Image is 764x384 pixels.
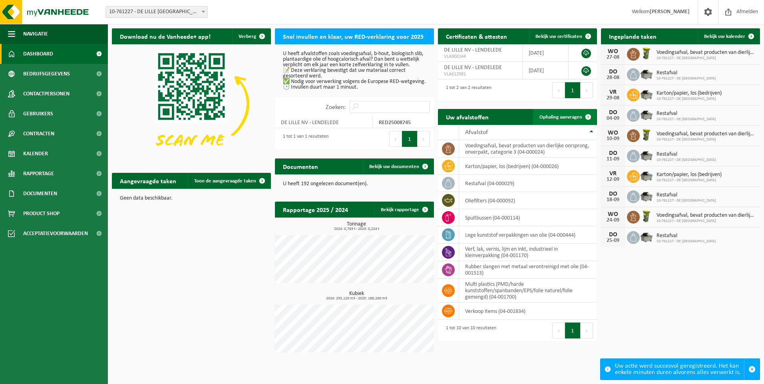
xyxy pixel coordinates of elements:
button: 1 [402,131,418,147]
p: U heeft afvalstoffen zoals voedingsafval, b-hout, biologisch slib, plantaardige olie of hoogcalor... [283,51,426,90]
td: spuitbussen (04-000114) [459,209,597,226]
span: 10-761227 - DE [GEOGRAPHIC_DATA] [657,239,716,244]
strong: RED25008745 [379,120,411,126]
span: Contactpersonen [23,84,70,104]
td: verf, lak, vernis, lijm en inkt, industrieel in kleinverpakking (04-001170) [459,243,597,261]
button: Previous [389,131,402,147]
img: WB-5000-GAL-GY-01 [640,87,653,101]
div: DO [605,150,621,156]
span: Ophaling aanvragen [539,115,582,120]
span: Documenten [23,184,57,204]
div: WO [605,130,621,136]
div: 1 tot 10 van 10 resultaten [442,322,496,339]
img: WB-5000-GAL-GY-01 [640,108,653,121]
span: DE LILLE NV - LENDELEDE [444,65,502,71]
button: Previous [552,82,565,98]
span: Gebruikers [23,104,53,124]
span: 10-761227 - DE [GEOGRAPHIC_DATA] [657,198,716,203]
img: WB-5000-GAL-GY-01 [640,230,653,243]
div: VR [605,89,621,95]
span: Acceptatievoorwaarden [23,224,88,243]
strong: [PERSON_NAME] [650,9,690,15]
span: Bedrijfsgegevens [23,64,70,84]
span: Restafval [657,233,716,239]
div: DO [605,191,621,197]
span: Bekijk uw kalender [704,34,745,39]
img: WB-5000-GAL-GY-01 [640,189,653,203]
a: Bekijk uw documenten [363,158,433,174]
td: multi plastics (PMD/harde kunststoffen/spanbanden/EPS/folie naturel/folie gemengd) (04-001700) [459,279,597,303]
div: 1 tot 2 van 2 resultaten [442,81,491,99]
h2: Aangevraagde taken [112,173,184,188]
td: verkoop items (04-001834) [459,303,597,320]
div: 27-08 [605,55,621,60]
td: restafval (04-000029) [459,175,597,192]
img: WB-5000-GAL-GY-01 [640,169,653,182]
span: Restafval [657,111,716,117]
a: Ophaling aanvragen [533,109,596,125]
span: VLA900144 [444,53,516,60]
div: DO [605,232,621,238]
span: 10-761227 - DE [GEOGRAPHIC_DATA] [657,56,756,61]
div: 24-09 [605,218,621,223]
span: Toon de aangevraagde taken [194,178,256,184]
div: 10-09 [605,136,621,142]
span: Afvalstof [465,129,488,136]
span: Verberg [239,34,256,39]
button: Previous [552,323,565,338]
img: WB-5000-GAL-GY-01 [640,67,653,81]
span: Kalender [23,144,48,164]
span: 10-761227 - DE [GEOGRAPHIC_DATA] [657,97,722,101]
span: 10-761227 - DE [GEOGRAPHIC_DATA] [657,117,716,122]
label: Zoeken: [326,104,346,111]
span: Bekijk uw certificaten [535,34,582,39]
td: rubber slangen met metaal verontreinigd met olie (04-001513) [459,261,597,279]
a: Bekijk rapportage [374,202,433,218]
span: Voedingsafval, bevat producten van dierlijke oorsprong, onverpakt, categorie 3 [657,212,756,219]
p: U heeft 192 ongelezen document(en). [283,181,426,187]
span: VLA612981 [444,71,516,77]
td: oliefilters (04-000092) [459,192,597,209]
h2: Download nu de Vanheede+ app! [112,28,219,44]
span: 10-761227 - DE [GEOGRAPHIC_DATA] [657,137,756,142]
span: Product Shop [23,204,60,224]
td: [DATE] [523,62,569,79]
button: Next [581,323,593,338]
h2: Certificaten & attesten [438,28,515,44]
h2: Snel invullen en klaar, uw RED-verklaring voor 2025 [275,28,432,44]
td: [DATE] [523,44,569,62]
span: DE LILLE NV - LENDELEDE [444,47,502,53]
td: lege kunststof verpakkingen van olie (04-000444) [459,226,597,243]
span: Restafval [657,151,716,158]
div: 18-09 [605,197,621,203]
span: 10-761227 - DE LILLE NV - LENDELEDE [106,6,207,18]
div: 25-09 [605,238,621,243]
span: Navigatie [23,24,48,44]
td: voedingsafval, bevat producten van dierlijke oorsprong, onverpakt, categorie 3 (04-000024) [459,140,597,158]
button: Next [581,82,593,98]
span: 2024: 255,120 m3 - 2025: 188,200 m3 [279,297,434,301]
span: 10-761227 - DE [GEOGRAPHIC_DATA] [657,219,756,224]
div: VR [605,170,621,177]
a: Toon de aangevraagde taken [188,173,270,189]
td: karton/papier, los (bedrijven) (04-000026) [459,158,597,175]
span: 10-761227 - DE LILLE NV - LENDELEDE [105,6,208,18]
a: Bekijk uw kalender [698,28,759,44]
span: Voedingsafval, bevat producten van dierlijke oorsprong, onverpakt, categorie 3 [657,131,756,137]
img: WB-0060-HPE-GN-50 [640,47,653,60]
span: 10-761227 - DE [GEOGRAPHIC_DATA] [657,178,722,183]
span: Karton/papier, los (bedrijven) [657,172,722,178]
button: 1 [565,323,581,338]
div: DO [605,109,621,116]
h2: Uw afvalstoffen [438,109,497,125]
span: Karton/papier, los (bedrijven) [657,90,722,97]
div: DO [605,69,621,75]
span: Dashboard [23,44,53,64]
span: Bekijk uw documenten [369,164,419,169]
h2: Ingeplande taken [601,28,665,44]
div: WO [605,211,621,218]
div: 1 tot 1 van 1 resultaten [279,130,328,148]
button: Verberg [232,28,270,44]
div: 11-09 [605,156,621,162]
p: Geen data beschikbaar. [120,196,263,201]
